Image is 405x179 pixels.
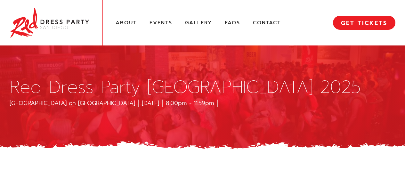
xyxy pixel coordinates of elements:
a: FAQs [225,20,240,26]
div: 8:00pm - 11:59pm [166,100,218,107]
div: [DATE] [142,100,163,107]
a: Gallery [185,20,212,26]
div: [GEOGRAPHIC_DATA] on [GEOGRAPHIC_DATA] [10,100,139,107]
h1: Red Dress Party [GEOGRAPHIC_DATA] 2025 [10,78,361,96]
a: GET TICKETS [333,16,395,30]
a: Events [150,20,172,26]
img: Red Dress Party San Diego [10,6,90,39]
a: Contact [253,20,281,26]
a: About [116,20,137,26]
